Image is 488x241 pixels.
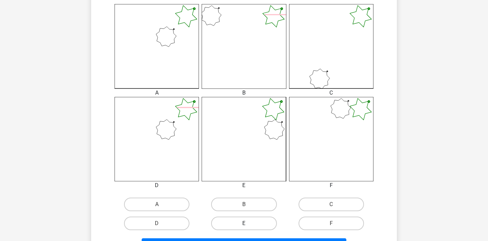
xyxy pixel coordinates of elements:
label: D [124,217,189,230]
div: C [284,89,379,97]
div: E [197,181,291,189]
div: B [197,89,291,97]
label: A [124,198,189,211]
div: F [284,181,379,189]
label: E [211,217,277,230]
label: F [299,217,364,230]
div: A [109,89,204,97]
div: D [109,181,204,189]
label: C [299,198,364,211]
label: B [211,198,277,211]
